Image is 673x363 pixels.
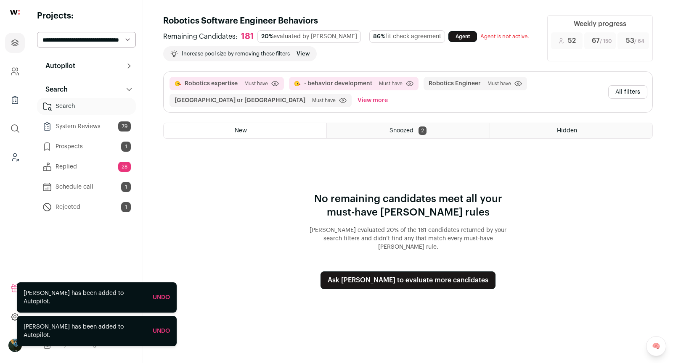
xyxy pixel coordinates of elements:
a: View [297,50,310,57]
span: 1 [121,202,131,212]
a: Undo [153,328,170,334]
span: 86% [373,34,385,39]
p: No remaining candidates meet all your must-have [PERSON_NAME] rules [303,192,513,219]
button: Robotics expertise [185,79,238,88]
span: 52 [568,36,576,46]
span: Agent is not active. [480,34,529,39]
a: Hidden [490,123,652,138]
a: System Reviews79 [37,118,136,135]
span: 67 [592,36,612,46]
img: wellfound-shorthand-0d5821cbd27db2630d0214b213865d53afaa358527fdda9d0ea32b1df1b89c2c.svg [10,10,20,15]
span: / 64 [634,39,644,44]
div: [PERSON_NAME] has been added to Autopilot. [24,289,146,306]
a: Snoozed 2 [327,123,489,138]
button: Ask [PERSON_NAME] to evaluate more candidates [321,271,495,289]
div: fit check agreement [369,30,445,43]
span: 1 [121,182,131,192]
a: 🧠 [646,336,666,356]
span: 20% [261,34,273,39]
button: Robotics Engineer [429,79,481,88]
span: Remaining Candidates: [163,32,238,42]
div: [PERSON_NAME] has been added to Autopilot. [24,323,146,339]
span: 28 [118,162,131,172]
p: [PERSON_NAME] evaluated 20% of the 181 candidates returned by your search filters and didn’t find... [303,226,513,251]
a: Company Lists [5,90,25,110]
a: Company and ATS Settings [5,61,25,82]
button: View more [356,94,389,107]
div: 181 [241,32,254,42]
a: Rejected1 [37,199,136,216]
a: Leads (Backoffice) [5,147,25,167]
span: 53 [626,36,644,46]
a: Replied28 [37,158,136,175]
a: Search [37,98,136,115]
a: Schedule call1 [37,179,136,195]
a: Agent [448,31,477,42]
span: Hidden [557,128,577,134]
button: All filters [608,85,647,99]
a: Projects [5,33,25,53]
span: / 150 [600,39,612,44]
a: Prospects1 [37,138,136,155]
p: Increase pool size by removing these filters [182,50,290,57]
button: Open dropdown [8,339,22,352]
span: Must have [379,80,403,87]
span: 79 [118,121,131,132]
button: Autopilot [37,58,136,74]
a: Undo [153,295,170,300]
span: Must have [312,97,336,104]
div: evaluated by [PERSON_NAME] [257,30,361,43]
img: 12031951-medium_jpg [8,339,22,352]
span: Must have [488,80,511,87]
span: Must have [244,80,268,87]
span: 2 [419,126,427,135]
span: Snoozed [389,128,413,134]
button: - behavior development [304,79,372,88]
p: Search [40,84,68,95]
p: Autopilot [40,61,75,71]
span: 1 [121,142,131,152]
button: [GEOGRAPHIC_DATA] or [GEOGRAPHIC_DATA] [175,96,305,105]
h2: Projects: [37,10,136,22]
h1: Robotics Software Engineer Behaviors [163,15,537,27]
button: Search [37,81,136,98]
div: Weekly progress [574,19,626,29]
span: New [235,128,247,134]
